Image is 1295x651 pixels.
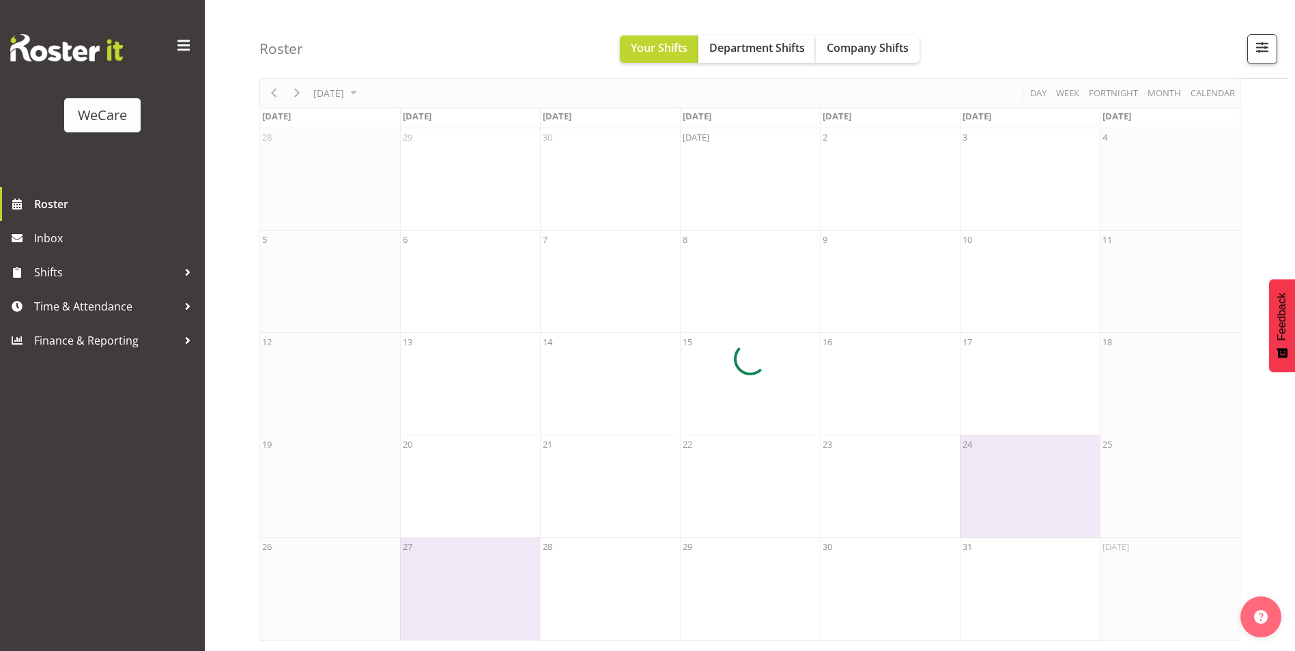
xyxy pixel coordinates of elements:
span: Company Shifts [827,40,909,55]
span: Shifts [34,262,177,283]
button: Filter Shifts [1247,34,1277,64]
button: Your Shifts [620,35,698,63]
span: Roster [34,194,198,214]
span: Time & Attendance [34,296,177,317]
button: Feedback - Show survey [1269,279,1295,372]
span: Feedback [1276,293,1288,341]
div: WeCare [78,105,127,126]
span: Department Shifts [709,40,805,55]
button: Department Shifts [698,35,816,63]
span: Finance & Reporting [34,330,177,351]
h4: Roster [259,41,303,57]
button: Company Shifts [816,35,920,63]
span: Your Shifts [631,40,687,55]
img: Rosterit website logo [10,34,123,61]
img: help-xxl-2.png [1254,610,1268,624]
span: Inbox [34,228,198,248]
